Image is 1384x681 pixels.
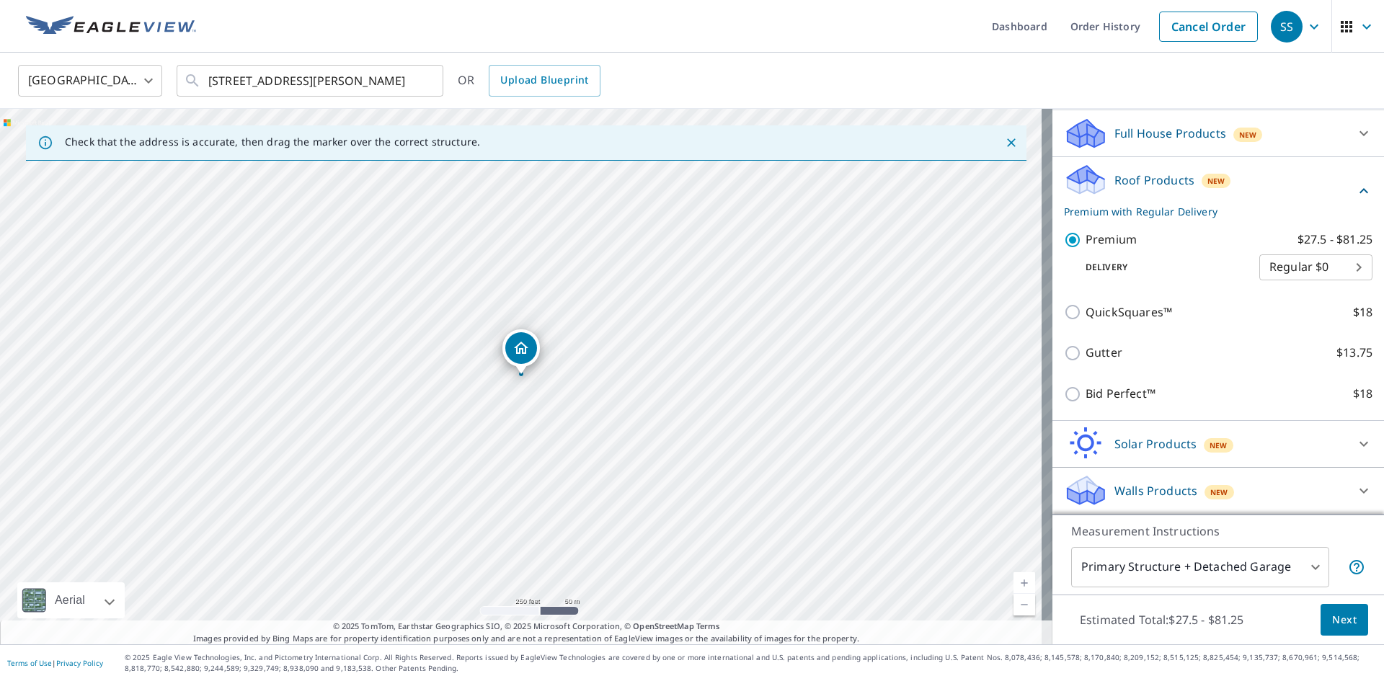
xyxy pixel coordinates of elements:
[1332,611,1357,629] span: Next
[1353,303,1372,321] p: $18
[1297,231,1372,249] p: $27.5 - $81.25
[208,61,414,101] input: Search by address or latitude-longitude
[1336,344,1372,362] p: $13.75
[1086,303,1172,321] p: QuickSquares™
[1064,204,1355,219] p: Premium with Regular Delivery
[1114,125,1226,142] p: Full House Products
[1086,344,1122,362] p: Gutter
[1086,231,1137,249] p: Premium
[633,620,693,631] a: OpenStreetMap
[7,658,52,668] a: Terms of Use
[1064,261,1259,274] p: Delivery
[502,329,540,374] div: Dropped pin, building 1, Residential property, 7904 Cresthaven Dr Louisville, KY 40228
[1086,385,1155,403] p: Bid Perfect™
[1114,482,1197,499] p: Walls Products
[1064,116,1372,151] div: Full House ProductsNew
[1068,604,1256,636] p: Estimated Total: $27.5 - $81.25
[1071,522,1365,540] p: Measurement Instructions
[1114,435,1197,453] p: Solar Products
[1013,594,1035,615] a: Current Level 17, Zoom Out
[1064,427,1372,461] div: Solar ProductsNew
[333,620,720,633] span: © 2025 TomTom, Earthstar Geographics SIO, © 2025 Microsoft Corporation, ©
[1207,175,1225,187] span: New
[1159,12,1258,42] a: Cancel Order
[125,652,1377,674] p: © 2025 Eagle View Technologies, Inc. and Pictometry International Corp. All Rights Reserved. Repo...
[1210,486,1228,498] span: New
[1210,440,1228,451] span: New
[1013,572,1035,594] a: Current Level 17, Zoom In
[56,658,103,668] a: Privacy Policy
[1071,547,1329,587] div: Primary Structure + Detached Garage
[1271,11,1303,43] div: SS
[1114,172,1194,189] p: Roof Products
[458,65,600,97] div: OR
[17,582,125,618] div: Aerial
[1064,473,1372,508] div: Walls ProductsNew
[18,61,162,101] div: [GEOGRAPHIC_DATA]
[1064,163,1372,219] div: Roof ProductsNewPremium with Regular Delivery
[500,71,588,89] span: Upload Blueprint
[1002,133,1021,152] button: Close
[1259,247,1372,288] div: Regular $0
[26,16,196,37] img: EV Logo
[1353,385,1372,403] p: $18
[1321,604,1368,636] button: Next
[50,582,89,618] div: Aerial
[1239,129,1257,141] span: New
[65,135,480,148] p: Check that the address is accurate, then drag the marker over the correct structure.
[696,620,720,631] a: Terms
[489,65,600,97] a: Upload Blueprint
[7,659,103,667] p: |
